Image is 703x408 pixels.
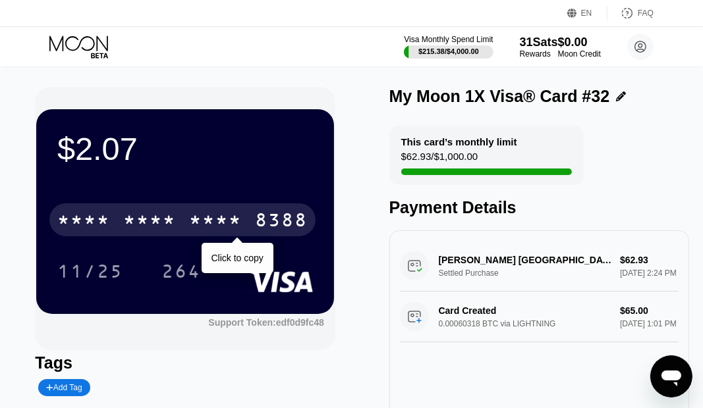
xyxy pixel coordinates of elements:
[520,36,558,49] div: 31 Sats
[558,36,601,49] div: $0.00
[581,9,592,18] div: EN
[567,7,607,20] div: EN
[404,35,493,44] div: Visa Monthly Spend Limit
[389,198,689,217] div: Payment Details
[650,355,692,397] iframe: Button to launch messaging window
[35,353,335,372] div: Tags
[404,35,493,59] div: Visa Monthly Spend Limit$215.38/$4,000.00
[208,317,324,328] div: Support Token:edf0d9fc48
[57,130,313,167] div: $2.07
[520,36,558,59] div: 31SatsRewards
[638,9,654,18] div: FAQ
[520,49,558,59] div: Rewards
[208,317,324,328] div: Support Token: edf0d9fc48
[255,211,308,232] div: 8388
[558,36,601,59] div: $0.00Moon Credit
[38,379,90,396] div: Add Tag
[418,47,479,55] div: $215.38 / $4,000.00
[558,49,601,59] div: Moon Credit
[211,253,264,263] div: Click to copy
[401,136,517,147] div: This card’s monthly limit
[607,7,654,20] div: FAQ
[401,151,478,168] div: $62.93 / $1,000.00
[152,255,211,288] div: 264
[161,263,201,284] div: 264
[389,87,610,106] div: My Moon 1X Visa® Card #32
[47,255,133,288] div: 11/25
[57,263,123,284] div: 11/25
[46,383,82,392] div: Add Tag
